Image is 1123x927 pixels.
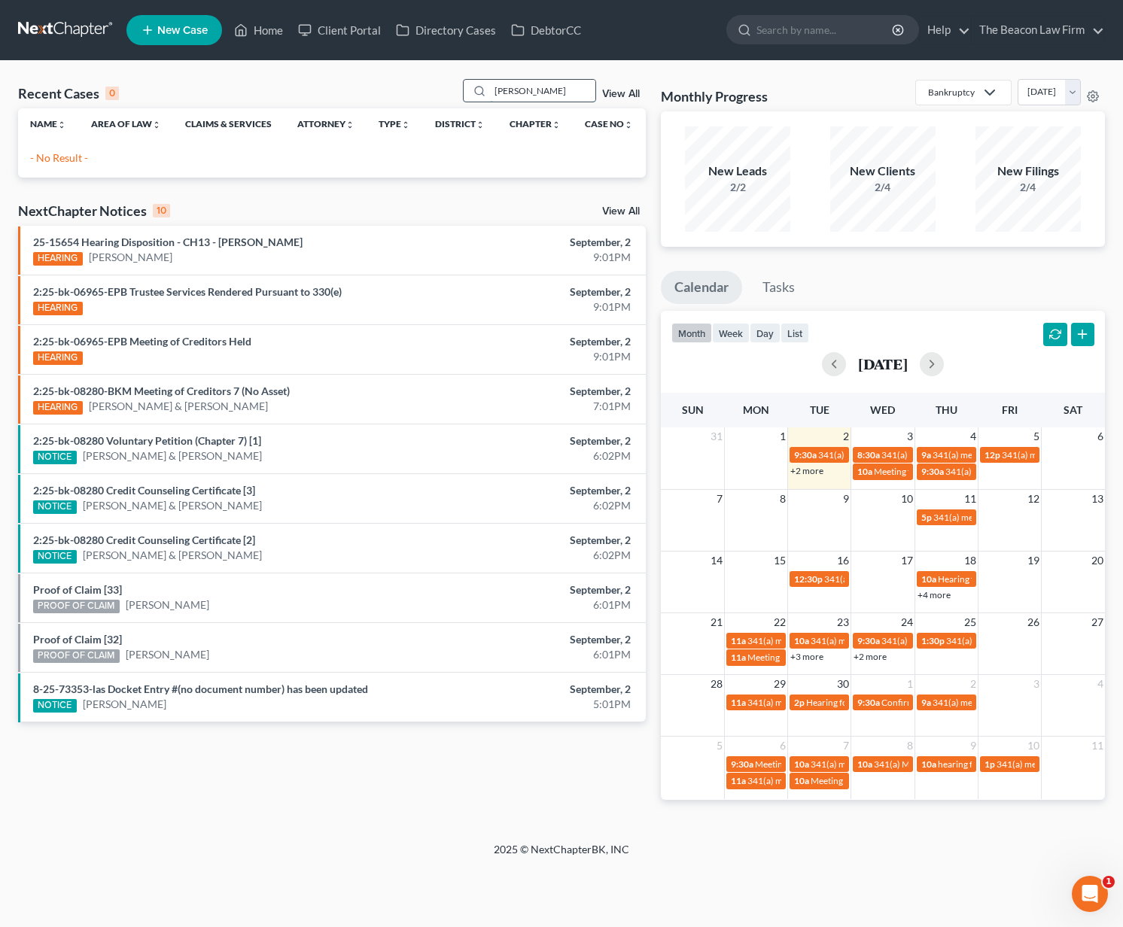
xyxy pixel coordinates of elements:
[811,635,956,646] span: 341(a) meeting for [PERSON_NAME]
[969,675,978,693] span: 2
[33,401,83,415] div: HEARING
[794,449,817,460] span: 9:30a
[442,548,631,563] div: 6:02PM
[731,652,746,663] span: 11a
[33,451,77,464] div: NOTICE
[731,635,746,646] span: 11a
[743,403,769,416] span: Mon
[772,675,787,693] span: 29
[750,323,781,343] button: day
[709,427,724,445] span: 31
[1090,490,1105,508] span: 13
[975,180,1081,195] div: 2/4
[747,652,915,663] span: Meeting of Creditors for [PERSON_NAME]
[794,775,809,786] span: 10a
[857,466,872,477] span: 10a
[504,17,589,44] a: DebtorCC
[442,647,631,662] div: 6:01PM
[1026,552,1041,570] span: 19
[442,349,631,364] div: 9:01PM
[227,17,291,44] a: Home
[173,108,285,138] th: Claims & Services
[709,552,724,570] span: 14
[818,449,1043,460] span: 341(a) meeting for [PERSON_NAME] & [PERSON_NAME]
[153,204,170,217] div: 10
[33,649,120,663] div: PROOF OF CLAIM
[921,573,936,585] span: 10a
[33,583,122,596] a: Proof of Claim [33]
[442,533,631,548] div: September, 2
[921,466,944,477] span: 9:30a
[835,552,851,570] span: 16
[33,384,290,397] a: 2:25-bk-08280-BKM Meeting of Creditors 7 (No Asset)
[442,498,631,513] div: 6:02PM
[772,613,787,631] span: 22
[602,206,640,217] a: View All
[858,356,908,372] h2: [DATE]
[33,335,251,348] a: 2:25-bk-06965-EPB Meeting of Creditors Held
[33,434,261,447] a: 2:25-bk-08280 Voluntary Petition (Chapter 7) [1]
[661,87,768,105] h3: Monthly Progress
[442,433,631,448] div: September, 2
[602,89,640,99] a: View All
[510,118,561,129] a: Chapterunfold_more
[152,120,161,129] i: unfold_more
[824,573,969,585] span: 341(a) meeting for [PERSON_NAME]
[661,271,742,304] a: Calendar
[83,498,262,513] a: [PERSON_NAME] & [PERSON_NAME]
[442,448,631,463] div: 6:02PM
[91,118,161,129] a: Area of Lawunfold_more
[747,775,893,786] span: 341(a) meeting for [PERSON_NAME]
[89,399,268,414] a: [PERSON_NAME] & [PERSON_NAME]
[874,758,1020,770] span: 341(a) Meeting for [PERSON_NAME]
[682,403,704,416] span: Sun
[811,775,1058,786] span: Meeting of Creditors for [PERSON_NAME] & [PERSON_NAME]
[33,302,83,315] div: HEARING
[747,635,893,646] span: 341(a) meeting for [PERSON_NAME]
[933,512,1079,523] span: 341(a) meeting for [PERSON_NAME]
[881,449,1027,460] span: 341(a) meeting for [PERSON_NAME]
[938,758,1054,770] span: hearing for [PERSON_NAME]
[1096,427,1105,445] span: 6
[83,448,262,463] a: [PERSON_NAME] & [PERSON_NAME]
[33,600,120,613] div: PROOF OF CLAIM
[841,490,851,508] span: 9
[715,490,724,508] span: 7
[33,285,342,298] a: 2:25-bk-06965-EPB Trustee Services Rendered Pursuant to 330(e)
[969,427,978,445] span: 4
[33,550,77,564] div: NOTICE
[899,552,915,570] span: 17
[379,118,410,129] a: Typeunfold_more
[945,466,1091,477] span: 341(a) meeting for [PERSON_NAME]
[772,552,787,570] span: 15
[33,699,77,713] div: NOTICE
[126,647,209,662] a: [PERSON_NAME]
[881,635,1027,646] span: 341(a) meeting for [PERSON_NAME]
[671,323,712,343] button: month
[30,118,66,129] a: Nameunfold_more
[18,84,119,102] div: Recent Cases
[963,490,978,508] span: 11
[442,632,631,647] div: September, 2
[442,597,631,612] div: 6:01PM
[870,403,895,416] span: Wed
[442,334,631,349] div: September, 2
[781,323,809,343] button: list
[105,87,119,100] div: 0
[442,582,631,597] div: September, 2
[442,235,631,250] div: September, 2
[30,150,634,166] p: - No Result -
[1090,737,1105,755] span: 11
[33,633,122,646] a: Proof of Claim [32]
[794,697,805,708] span: 2p
[157,25,208,36] span: New Case
[709,613,724,631] span: 21
[33,484,255,497] a: 2:25-bk-08280 Credit Counseling Certificate [3]
[749,271,808,304] a: Tasks
[33,682,368,695] a: 8-25-73353-las Docket Entry #(no document number) has been updated
[857,635,880,646] span: 9:30a
[963,552,978,570] span: 18
[857,697,880,708] span: 9:30a
[810,403,829,416] span: Tue
[946,635,1091,646] span: 341(a) meeting for [PERSON_NAME]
